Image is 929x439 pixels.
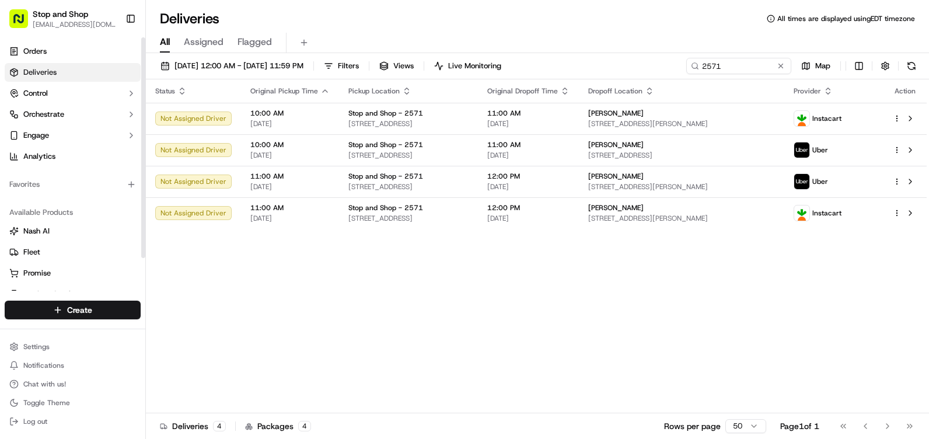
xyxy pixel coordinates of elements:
span: Pickup Location [348,86,400,96]
div: Deliveries [160,420,226,432]
span: [STREET_ADDRESS][PERSON_NAME] [588,182,775,191]
button: Views [374,58,419,74]
span: [PERSON_NAME] [588,109,644,118]
span: Live Monitoring [448,61,501,71]
button: Promise [5,264,141,283]
span: Chat with us! [23,379,66,389]
p: Rows per page [664,420,721,432]
a: Orders [5,42,141,61]
span: Views [393,61,414,71]
span: [PERSON_NAME] [588,203,644,212]
button: Product Catalog [5,285,141,304]
a: Nash AI [9,226,136,236]
span: [DATE] [487,119,570,128]
span: Flagged [238,35,272,49]
span: [STREET_ADDRESS][PERSON_NAME] [588,214,775,223]
span: [DATE] [250,151,330,160]
h1: Deliveries [160,9,219,28]
button: Stop and Shop [33,8,88,20]
button: Notifications [5,357,141,374]
button: Control [5,84,141,103]
span: Nash AI [23,226,50,236]
span: Notifications [23,361,64,370]
span: Orchestrate [23,109,64,120]
span: Instacart [812,208,841,218]
span: [STREET_ADDRESS] [348,119,469,128]
div: Available Products [5,203,141,222]
button: Chat with us! [5,376,141,392]
span: 11:00 AM [250,172,330,181]
span: Original Pickup Time [250,86,318,96]
button: [DATE] 12:00 AM - [DATE] 11:59 PM [155,58,309,74]
span: All [160,35,170,49]
span: Fleet [23,247,40,257]
input: Type to search [686,58,791,74]
span: Assigned [184,35,223,49]
span: Promise [23,268,51,278]
div: Favorites [5,175,141,194]
span: Create [67,304,92,316]
button: Settings [5,339,141,355]
span: 11:00 AM [250,203,330,212]
span: [STREET_ADDRESS] [588,151,775,160]
button: [EMAIL_ADDRESS][DOMAIN_NAME] [33,20,116,29]
div: 4 [213,421,226,431]
a: Fleet [9,247,136,257]
button: Refresh [903,58,920,74]
span: [DATE] [487,214,570,223]
span: 10:00 AM [250,140,330,149]
span: [DATE] [250,182,330,191]
span: 12:00 PM [487,172,570,181]
span: 11:00 AM [487,109,570,118]
span: [DATE] [250,119,330,128]
span: Stop and Shop - 2571 [348,109,423,118]
span: Control [23,88,48,99]
img: profile_instacart_ahold_partner.png [794,205,809,221]
img: profile_uber_ahold_partner.png [794,174,809,189]
a: Promise [9,268,136,278]
span: Product Catalog [23,289,79,299]
button: Log out [5,413,141,430]
div: Packages [245,420,311,432]
span: [DATE] 12:00 AM - [DATE] 11:59 PM [174,61,303,71]
button: Toggle Theme [5,395,141,411]
span: Deliveries [23,67,57,78]
span: Filters [338,61,359,71]
span: Map [815,61,830,71]
span: Stop and Shop - 2571 [348,172,423,181]
a: Product Catalog [9,289,136,299]
div: Page 1 of 1 [780,420,819,432]
span: 10:00 AM [250,109,330,118]
span: [DATE] [487,182,570,191]
span: Settings [23,342,50,351]
img: profile_instacart_ahold_partner.png [794,111,809,126]
button: Create [5,301,141,319]
span: Instacart [812,114,841,123]
span: [PERSON_NAME] [588,140,644,149]
button: Map [796,58,836,74]
button: Filters [319,58,364,74]
button: Orchestrate [5,105,141,124]
span: Toggle Theme [23,398,70,407]
span: Stop and Shop - 2571 [348,140,423,149]
span: 12:00 PM [487,203,570,212]
span: 11:00 AM [487,140,570,149]
span: [STREET_ADDRESS] [348,182,469,191]
button: Nash AI [5,222,141,241]
span: Uber [812,145,828,155]
span: Orders [23,46,47,57]
button: Stop and Shop[EMAIL_ADDRESS][DOMAIN_NAME] [5,5,121,33]
span: Analytics [23,151,55,162]
span: [DATE] [487,151,570,160]
img: profile_uber_ahold_partner.png [794,142,809,158]
button: Fleet [5,243,141,262]
span: [STREET_ADDRESS][PERSON_NAME] [588,119,775,128]
span: Dropoff Location [588,86,642,96]
span: Original Dropoff Time [487,86,558,96]
span: [STREET_ADDRESS] [348,214,469,223]
a: Analytics [5,147,141,166]
button: Engage [5,126,141,145]
div: 4 [298,421,311,431]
